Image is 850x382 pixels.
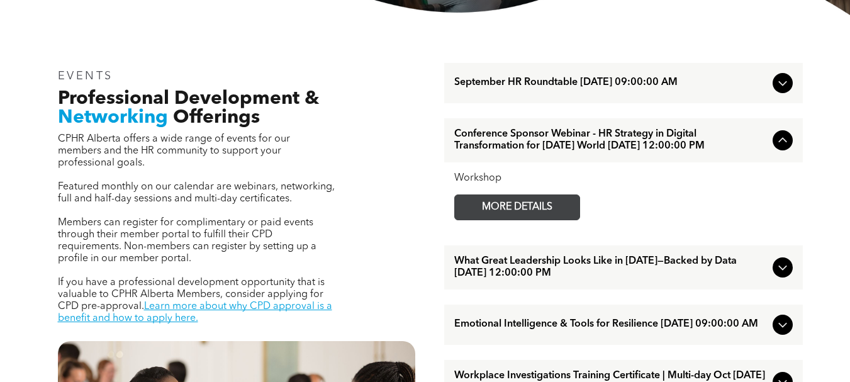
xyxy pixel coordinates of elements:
[454,318,768,330] span: Emotional Intelligence & Tools for Resilience [DATE] 09:00:00 AM
[173,108,260,127] span: Offerings
[58,134,290,168] span: CPHR Alberta offers a wide range of events for our members and the HR community to support your p...
[58,278,325,312] span: If you have a professional development opportunity that is valuable to CPHR Alberta Members, cons...
[58,108,168,127] span: Networking
[467,195,567,220] span: MORE DETAILS
[58,182,335,204] span: Featured monthly on our calendar are webinars, networking, full and half-day sessions and multi-d...
[454,172,793,184] div: Workshop
[454,128,768,152] span: Conference Sponsor Webinar - HR Strategy in Digital Transformation for [DATE] World [DATE] 12:00:...
[58,218,316,264] span: Members can register for complimentary or paid events through their member portal to fulfill thei...
[454,77,768,89] span: September HR Roundtable [DATE] 09:00:00 AM
[454,256,768,279] span: What Great Leadership Looks Like in [DATE]—Backed by Data [DATE] 12:00:00 PM
[58,70,114,82] span: EVENTS
[58,301,332,323] a: Learn more about why CPD approval is a benefit and how to apply here.
[454,194,580,220] a: MORE DETAILS
[58,89,319,108] span: Professional Development &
